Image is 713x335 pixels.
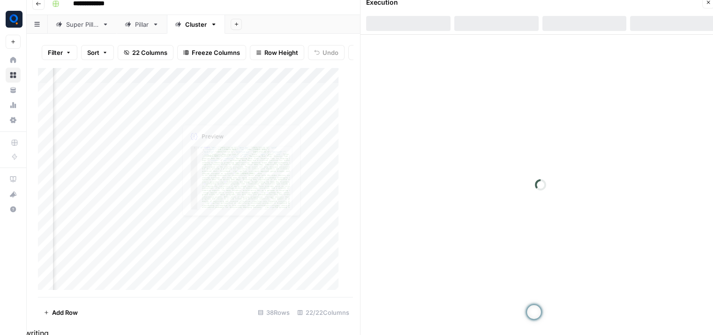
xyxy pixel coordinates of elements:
[6,113,21,128] a: Settings
[6,68,21,83] a: Browse
[254,305,293,320] div: 38 Rows
[6,11,23,28] img: Qubit - SEO Logo
[6,172,21,187] a: AirOps Academy
[293,305,353,320] div: 22/22 Columns
[135,20,149,29] div: Pillar
[117,15,167,34] a: Pillar
[192,48,240,57] span: Freeze Columns
[81,45,114,60] button: Sort
[250,45,304,60] button: Row Height
[167,15,225,34] a: Cluster
[48,15,117,34] a: Super Pillar
[42,45,77,60] button: Filter
[6,187,20,201] div: What's new?
[87,48,99,57] span: Sort
[6,98,21,113] a: Usage
[118,45,173,60] button: 22 Columns
[6,83,21,98] a: Your Data
[185,20,207,29] div: Cluster
[48,48,63,57] span: Filter
[52,308,78,317] span: Add Row
[6,8,21,31] button: Workspace: Qubit - SEO
[132,48,167,57] span: 22 Columns
[6,53,21,68] a: Home
[308,45,345,60] button: Undo
[66,20,98,29] div: Super Pillar
[38,305,83,320] button: Add Row
[177,45,246,60] button: Freeze Columns
[6,187,21,202] button: What's new?
[6,202,21,217] button: Help + Support
[323,48,338,57] span: Undo
[264,48,298,57] span: Row Height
